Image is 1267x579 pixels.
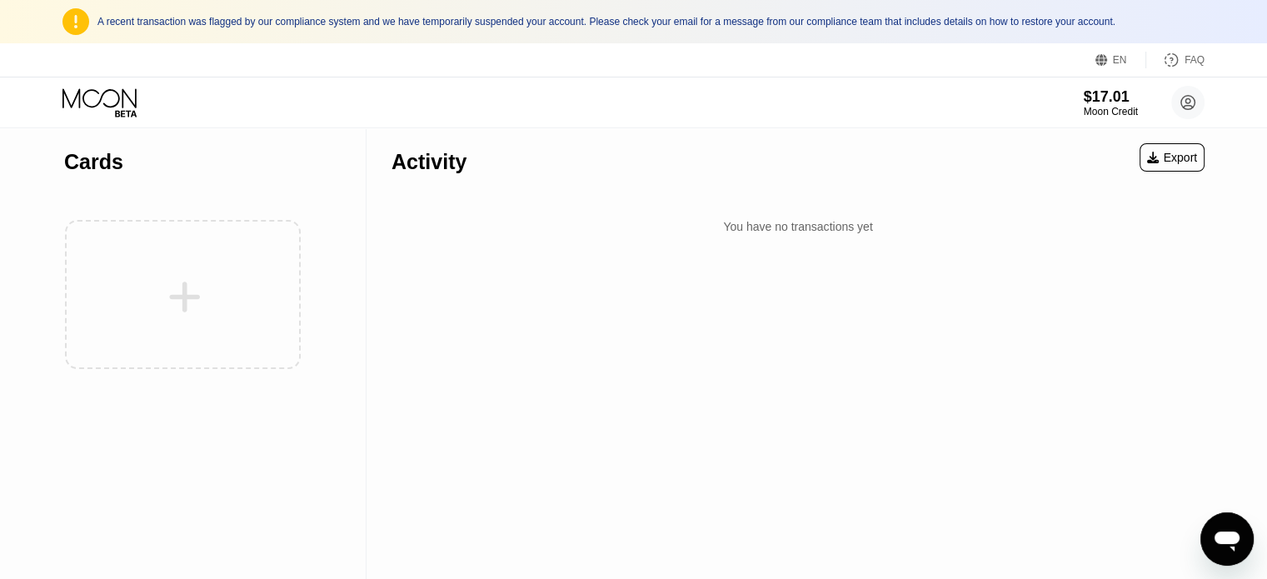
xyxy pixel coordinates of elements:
div: FAQ [1185,54,1205,66]
div: $17.01 [1084,88,1138,106]
div: EN [1095,52,1146,68]
div: Export [1147,151,1197,164]
div: Cards [64,150,123,174]
div: Activity [392,150,466,174]
div: $17.01Moon Credit [1084,88,1138,117]
div: You have no transactions yet [392,212,1205,242]
div: EN [1113,54,1127,66]
iframe: Button to launch messaging window, conversation in progress [1200,512,1254,566]
div: FAQ [1146,52,1205,68]
div: A recent transaction was flagged by our compliance system and we have temporarily suspended your ... [97,16,1205,27]
div: Moon Credit [1084,106,1138,117]
div: Export [1140,143,1205,172]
